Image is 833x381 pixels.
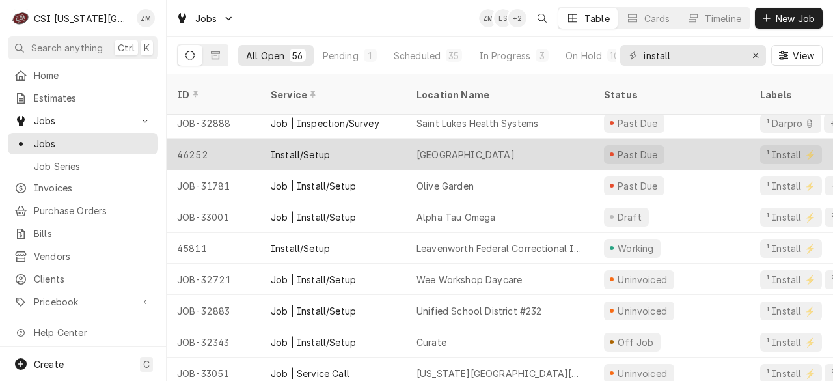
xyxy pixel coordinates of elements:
[144,41,150,55] span: K
[34,326,150,339] span: Help Center
[34,181,152,195] span: Invoices
[584,12,610,25] div: Table
[171,8,239,29] a: Go to Jobs
[271,273,356,287] div: Job | Install/Setup
[479,49,531,63] div: In Progress
[167,233,260,264] div: 45811
[8,133,158,154] a: Jobs
[118,41,135,55] span: Ctrl
[765,117,816,130] div: ¹ Darpro 🛢
[246,49,284,63] div: All Open
[271,304,356,318] div: Job | Install/Setup
[538,49,546,63] div: 3
[12,9,30,27] div: C
[8,36,158,59] button: Search anythingCtrlK
[479,9,497,27] div: Zach Masters's Avatar
[532,8,553,29] button: Open search
[195,12,217,25] span: Jobs
[8,64,158,86] a: Home
[8,345,158,366] a: Go to What's New
[8,110,158,132] a: Go to Jobs
[8,268,158,290] a: Clients
[610,49,619,63] div: 10
[508,9,526,27] div: + 2
[479,9,497,27] div: ZM
[705,12,741,25] div: Timeline
[137,9,155,27] div: ZM
[616,242,655,255] div: Working
[494,9,512,27] div: LS
[616,367,669,380] div: Uninvoiced
[604,88,737,102] div: Status
[34,249,152,263] span: Vendors
[644,12,670,25] div: Cards
[616,304,669,318] div: Uninvoiced
[167,139,260,170] div: 46252
[271,117,379,130] div: Job | Inspection/Survey
[394,49,441,63] div: Scheduled
[8,322,158,343] a: Go to Help Center
[8,87,158,109] a: Estimates
[34,160,152,173] span: Job Series
[137,9,155,27] div: Zach Masters's Avatar
[34,204,152,218] span: Purchase Orders
[644,45,741,66] input: Keyword search
[416,242,583,255] div: Leavenworth Federal Correctional Institution
[8,200,158,221] a: Purchase Orders
[616,148,660,162] div: Past Due
[416,88,580,102] div: Location Name
[167,264,260,295] div: JOB-32721
[616,117,660,130] div: Past Due
[494,9,512,27] div: Lindy Springer's Avatar
[34,227,152,240] span: Bills
[745,45,766,66] button: Erase input
[765,210,817,224] div: ¹ Install ⚡️
[765,179,817,193] div: ¹ Install ⚡️
[12,9,30,27] div: CSI Kansas City's Avatar
[167,107,260,139] div: JOB-32888
[34,137,152,150] span: Jobs
[271,88,393,102] div: Service
[616,210,644,224] div: Draft
[271,179,356,193] div: Job | Install/Setup
[616,335,655,349] div: Off Job
[755,8,823,29] button: New Job
[143,358,150,371] span: C
[416,117,538,130] div: Saint Lukes Health Systems
[167,326,260,358] div: JOB-32343
[366,49,374,63] div: 1
[566,49,602,63] div: On Hold
[8,177,158,199] a: Invoices
[31,41,103,55] span: Search anything
[271,210,356,224] div: Job | Install/Setup
[167,201,260,233] div: JOB-33001
[271,367,349,380] div: Job | Service Call
[34,12,130,25] div: CSI [US_STATE][GEOGRAPHIC_DATA]
[34,295,132,309] span: Pricebook
[167,295,260,326] div: JOB-32883
[177,88,247,102] div: ID
[8,223,158,244] a: Bills
[765,273,817,287] div: ¹ Install ⚡️
[8,291,158,313] a: Go to Pricebook
[416,210,495,224] div: Alpha Tau Omega
[271,335,356,349] div: Job | Install/Setup
[771,45,823,66] button: View
[167,170,260,201] div: JOB-31781
[416,367,583,380] div: [US_STATE][GEOGRAPHIC_DATA][DEMOGRAPHIC_DATA]
[616,273,669,287] div: Uninvoiced
[790,49,817,63] span: View
[616,179,660,193] div: Past Due
[34,91,152,105] span: Estimates
[765,242,817,255] div: ¹ Install ⚡️
[34,114,132,128] span: Jobs
[34,359,64,370] span: Create
[765,335,817,349] div: ¹ Install ⚡️
[416,304,541,318] div: Unified School District #232
[765,304,817,318] div: ¹ Install ⚡️
[292,49,303,63] div: 56
[271,242,330,255] div: Install/Setup
[34,68,152,82] span: Home
[448,49,459,63] div: 35
[416,335,446,349] div: Curate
